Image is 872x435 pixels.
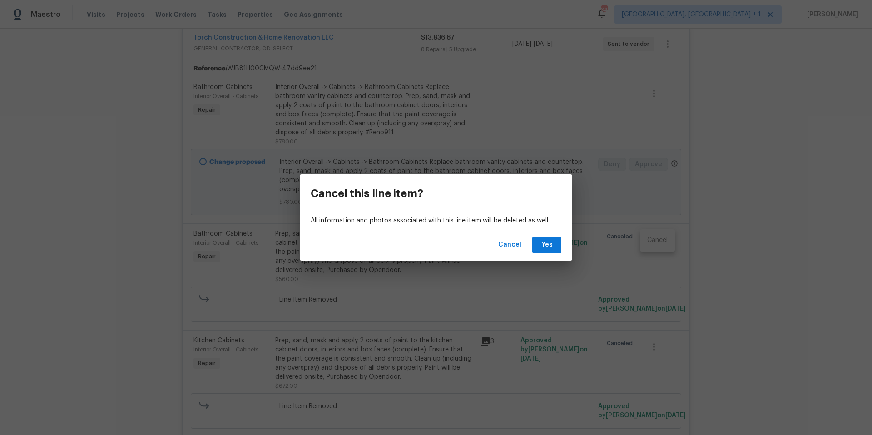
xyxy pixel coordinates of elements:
p: All information and photos associated with this line item will be deleted as well [311,216,561,226]
h3: Cancel this line item? [311,187,423,200]
button: Cancel [495,237,525,253]
button: Yes [532,237,561,253]
span: Cancel [498,239,521,251]
span: Yes [540,239,554,251]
